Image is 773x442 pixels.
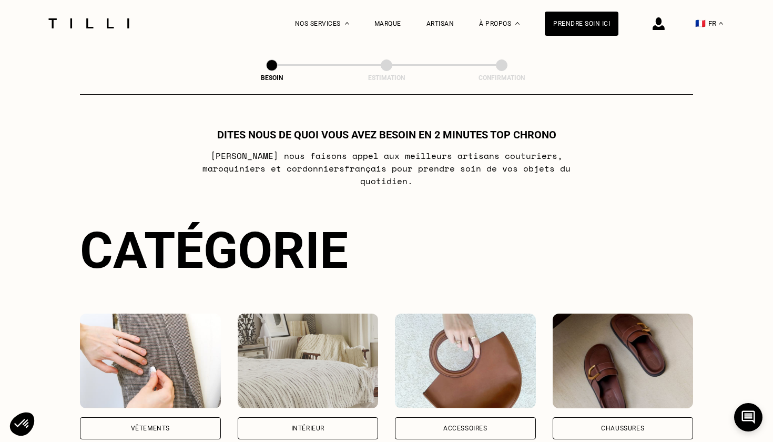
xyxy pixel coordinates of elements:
[334,74,439,82] div: Estimation
[553,314,694,408] img: Chaussures
[395,314,536,408] img: Accessoires
[291,425,324,431] div: Intérieur
[80,221,693,280] div: Catégorie
[345,22,349,25] img: Menu déroulant
[131,425,170,431] div: Vêtements
[449,74,554,82] div: Confirmation
[80,314,221,408] img: Vêtements
[217,128,556,141] h1: Dites nous de quoi vous avez besoin en 2 minutes top chrono
[219,74,324,82] div: Besoin
[545,12,618,36] a: Prendre soin ici
[515,22,520,25] img: Menu déroulant à propos
[238,314,379,408] img: Intérieur
[601,425,644,431] div: Chaussures
[695,18,706,28] span: 🇫🇷
[45,18,133,28] img: Logo du service de couturière Tilli
[653,17,665,30] img: icône connexion
[374,20,401,27] a: Marque
[426,20,454,27] a: Artisan
[443,425,487,431] div: Accessoires
[719,22,723,25] img: menu déroulant
[178,149,595,187] p: [PERSON_NAME] nous faisons appel aux meilleurs artisans couturiers , maroquiniers et cordonniers ...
